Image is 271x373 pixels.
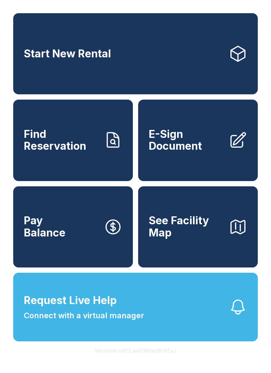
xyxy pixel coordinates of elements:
button: VersionkrrefDLawElMlwz8nfSsJ [89,341,182,360]
span: E-Sign Document [149,128,223,152]
a: Start New Rental [13,13,258,94]
a: Find Reservation [13,100,133,181]
span: Start New Rental [24,48,111,60]
a: E-Sign Document [138,100,258,181]
span: Pay Balance [24,215,65,239]
span: Connect with a virtual manager [24,310,144,322]
button: Request Live HelpConnect with a virtual manager [13,273,258,341]
button: PayBalance [13,186,133,267]
span: Find Reservation [24,128,98,152]
span: Request Live Help [24,293,117,308]
button: See Facility Map [138,186,258,267]
span: See Facility Map [149,215,223,239]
